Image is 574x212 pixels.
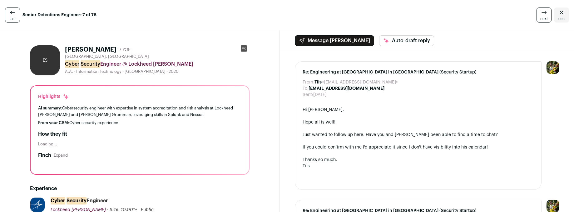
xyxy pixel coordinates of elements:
[303,163,534,169] div: Tils
[30,45,60,75] div: ES
[554,8,569,23] a: Close
[38,106,62,110] span: AI summary:
[537,8,552,23] a: next
[30,185,250,192] h2: Experience
[303,69,534,75] span: Re: Engineering at [GEOGRAPHIC_DATA] in [GEOGRAPHIC_DATA] (Security Startup)
[303,79,314,85] dt: From:
[10,16,16,21] span: last
[303,133,498,137] span: Just wanted to follow up here. Have you and [PERSON_NAME] been able to find a time to chat?
[51,208,106,212] span: Lockheed [PERSON_NAME]
[295,35,374,46] button: Message [PERSON_NAME]
[54,153,68,158] button: Expand
[65,60,79,68] mark: Cyber
[38,121,69,125] span: From your CSM:
[38,93,69,100] div: Highlights
[30,198,45,212] img: 99a0463a6116ae7d551888250bd513f077c73161970137dfa1e3ac3e7ec0211f.jpg
[67,197,87,204] mark: Security
[107,208,137,212] span: · Size: 10,001+
[38,120,241,125] div: Cyber security experience
[38,142,241,147] div: Loading...
[558,16,565,21] span: esc
[51,197,65,204] mark: Cyber
[65,45,116,54] h1: [PERSON_NAME]
[65,69,250,74] div: A.A. - Information Technology - [GEOGRAPHIC_DATA] - 2020
[303,145,488,149] span: If you could confirm with me I'd appreciate it since I don't have visibility into his calendar!
[38,105,241,118] div: Cybersecurity engineer with expertise in system accreditation and risk analysis at Lockheed [PERS...
[547,61,559,74] img: 6689865-medium_jpg
[303,108,344,112] span: Hi [PERSON_NAME],
[379,35,434,46] button: Auto-draft reply
[313,92,327,98] dd: [DATE]
[314,79,398,85] dd: <[EMAIL_ADDRESS][DOMAIN_NAME]>
[141,208,154,212] span: Public
[81,60,100,68] mark: Security
[38,152,51,159] h2: Finch
[303,85,309,92] dt: To:
[65,60,250,68] div: Engineer @ Lockheed [PERSON_NAME]
[38,130,241,138] h2: How they fit
[540,16,548,21] span: next
[5,8,20,23] a: last
[303,158,337,162] span: Thanks so much,
[314,80,322,84] b: Tils
[309,86,384,91] b: [EMAIL_ADDRESS][DOMAIN_NAME]
[22,12,96,18] strong: Senior Detections Engineer: 7 of 78
[119,47,131,53] div: 7 YOE
[303,120,335,124] span: Hope all is well!
[65,54,149,59] span: [GEOGRAPHIC_DATA], [GEOGRAPHIC_DATA]
[303,92,313,98] dt: Sent:
[51,197,108,204] div: Engineer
